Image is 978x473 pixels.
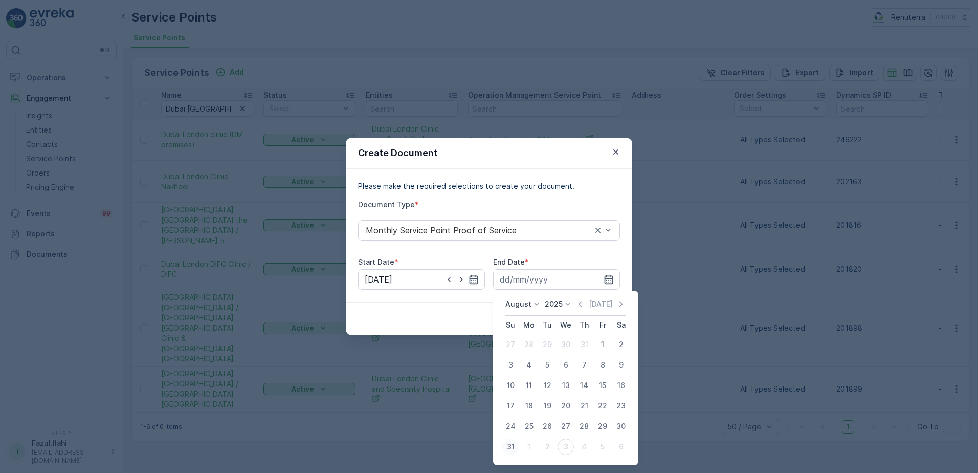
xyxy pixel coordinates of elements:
[558,398,574,414] div: 20
[558,336,574,353] div: 30
[538,316,557,334] th: Tuesday
[594,357,611,373] div: 8
[589,299,613,309] p: [DATE]
[539,357,555,373] div: 5
[576,357,592,373] div: 7
[558,377,574,394] div: 13
[358,146,438,160] p: Create Document
[575,316,593,334] th: Thursday
[502,336,519,353] div: 27
[594,418,611,435] div: 29
[521,336,537,353] div: 28
[539,336,555,353] div: 29
[613,377,629,394] div: 16
[558,439,574,455] div: 3
[539,377,555,394] div: 12
[612,316,630,334] th: Saturday
[613,398,629,414] div: 23
[521,418,537,435] div: 25
[358,269,485,290] input: dd/mm/yyyy
[502,398,519,414] div: 17
[613,439,629,455] div: 6
[502,357,519,373] div: 3
[358,200,415,209] label: Document Type
[576,439,592,455] div: 4
[576,336,592,353] div: 31
[594,377,611,394] div: 15
[539,418,555,435] div: 26
[593,316,612,334] th: Friday
[493,257,525,266] label: End Date
[557,316,575,334] th: Wednesday
[613,336,629,353] div: 2
[594,439,611,455] div: 5
[558,418,574,435] div: 27
[539,398,555,414] div: 19
[502,418,519,435] div: 24
[358,181,620,191] p: Please make the required selections to create your document.
[613,357,629,373] div: 9
[505,299,531,309] p: August
[502,377,519,394] div: 10
[358,257,394,266] label: Start Date
[558,357,574,373] div: 6
[576,398,592,414] div: 21
[576,418,592,435] div: 28
[576,377,592,394] div: 14
[521,357,537,373] div: 4
[594,398,611,414] div: 22
[501,316,520,334] th: Sunday
[521,398,537,414] div: 18
[521,377,537,394] div: 11
[594,336,611,353] div: 1
[493,269,620,290] input: dd/mm/yyyy
[502,439,519,455] div: 31
[613,418,629,435] div: 30
[521,439,537,455] div: 1
[520,316,538,334] th: Monday
[539,439,555,455] div: 2
[545,299,563,309] p: 2025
